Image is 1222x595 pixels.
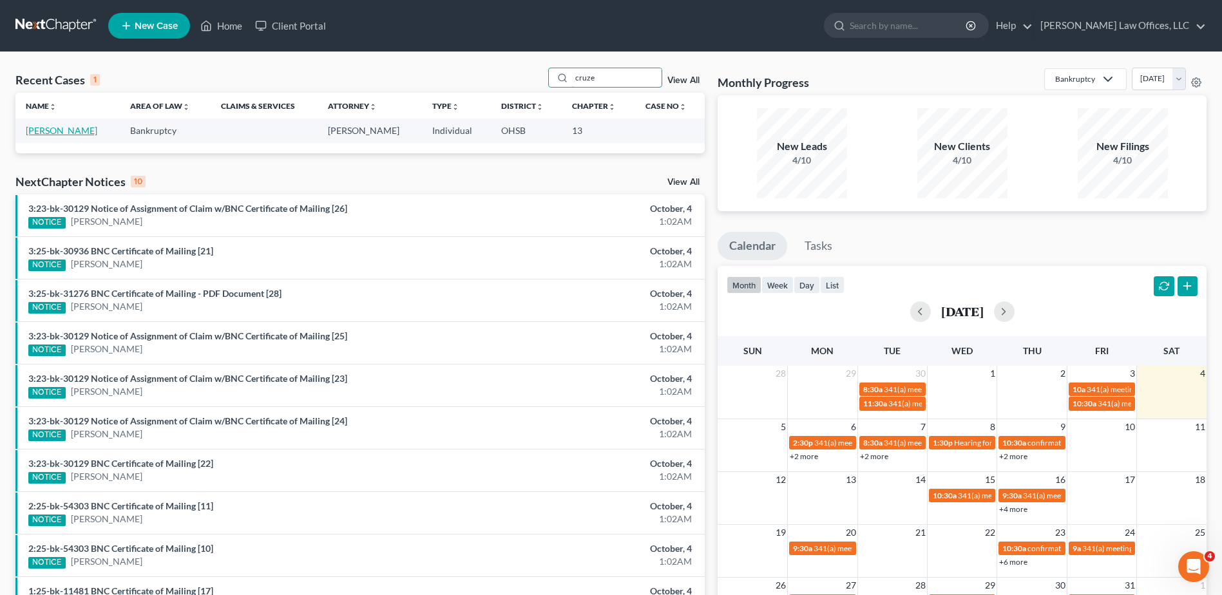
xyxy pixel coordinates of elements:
[71,470,142,483] a: [PERSON_NAME]
[479,202,692,215] div: October, 4
[667,76,700,85] a: View All
[984,578,997,593] span: 29
[1027,543,1172,553] span: confirmation hearing for [PERSON_NAME]
[28,345,66,356] div: NOTICE
[479,415,692,428] div: October, 4
[479,385,692,398] div: 1:02AM
[914,578,927,593] span: 28
[71,215,142,228] a: [PERSON_NAME]
[536,103,544,111] i: unfold_more
[71,513,142,525] a: [PERSON_NAME]
[757,139,847,154] div: New Leads
[984,472,997,487] span: 15
[933,491,957,500] span: 10:30a
[422,118,490,142] td: Individual
[26,101,57,111] a: Nameunfold_more
[1073,399,1096,408] span: 10:30a
[1199,578,1207,593] span: 1
[1023,345,1042,356] span: Thu
[958,491,1082,500] span: 341(a) meeting for [PERSON_NAME]
[572,101,616,111] a: Chapterunfold_more
[761,276,794,294] button: week
[1194,525,1207,540] span: 25
[1078,154,1168,167] div: 4/10
[645,101,687,111] a: Case Nounfold_more
[884,384,1076,394] span: 341(a) meeting for [PERSON_NAME] & [PERSON_NAME]
[845,525,857,540] span: 20
[1199,366,1207,381] span: 4
[28,543,213,554] a: 2:25-bk-54303 BNC Certificate of Mailing [10]
[28,373,347,384] a: 3:23-bk-30129 Notice of Assignment of Claim w/BNC Certificate of Mailing [23]
[1123,525,1136,540] span: 24
[28,260,66,271] div: NOTICE
[727,276,761,294] button: month
[479,258,692,270] div: 1:02AM
[820,276,845,294] button: list
[479,330,692,343] div: October, 4
[919,419,927,435] span: 7
[1002,438,1026,448] span: 10:30a
[999,451,1027,461] a: +2 more
[1163,345,1179,356] span: Sat
[951,345,973,356] span: Wed
[479,287,692,300] div: October, 4
[131,176,146,187] div: 10
[941,305,984,318] h2: [DATE]
[479,500,692,513] div: October, 4
[1205,551,1215,562] span: 4
[774,472,787,487] span: 12
[743,345,762,356] span: Sun
[479,542,692,555] div: October, 4
[71,428,142,440] a: [PERSON_NAME]
[1054,525,1067,540] span: 23
[989,14,1033,37] a: Help
[1178,551,1209,582] iframe: Intercom live chat
[1098,399,1222,408] span: 341(a) meeting for [PERSON_NAME]
[779,419,787,435] span: 5
[479,343,692,355] div: 1:02AM
[1073,384,1085,394] span: 10a
[28,217,66,229] div: NOTICE
[501,101,544,111] a: Districtunfold_more
[1002,543,1026,553] span: 10:30a
[71,385,142,398] a: [PERSON_NAME]
[120,118,211,142] td: Bankruptcy
[26,125,97,136] a: [PERSON_NAME]
[679,103,687,111] i: unfold_more
[917,139,1007,154] div: New Clients
[850,419,857,435] span: 6
[1078,139,1168,154] div: New Filings
[71,300,142,313] a: [PERSON_NAME]
[863,438,883,448] span: 8:30a
[135,21,178,31] span: New Case
[954,438,1055,448] span: Hearing for [PERSON_NAME]
[984,525,997,540] span: 22
[884,438,1008,448] span: 341(a) meeting for [PERSON_NAME]
[71,555,142,568] a: [PERSON_NAME]
[718,232,787,260] a: Calendar
[1082,543,1207,553] span: 341(a) meeting for [PERSON_NAME]
[794,276,820,294] button: day
[90,74,100,86] div: 1
[757,154,847,167] div: 4/10
[718,75,809,90] h3: Monthly Progress
[1073,543,1081,553] span: 9a
[328,101,377,111] a: Attorneyunfold_more
[211,93,318,118] th: Claims & Services
[860,451,888,461] a: +2 more
[249,14,332,37] a: Client Portal
[1087,384,1211,394] span: 341(a) meeting for [PERSON_NAME]
[814,543,1006,553] span: 341(a) meeting for [PERSON_NAME] & [PERSON_NAME]
[28,500,213,511] a: 2:25-bk-54303 BNC Certificate of Mailing [11]
[914,366,927,381] span: 30
[479,555,692,568] div: 1:02AM
[15,72,100,88] div: Recent Cases
[28,515,66,526] div: NOTICE
[884,345,901,356] span: Tue
[318,118,422,142] td: [PERSON_NAME]
[863,384,883,394] span: 8:30a
[562,118,635,142] td: 13
[790,451,818,461] a: +2 more
[793,438,813,448] span: 2:30p
[1123,419,1136,435] span: 10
